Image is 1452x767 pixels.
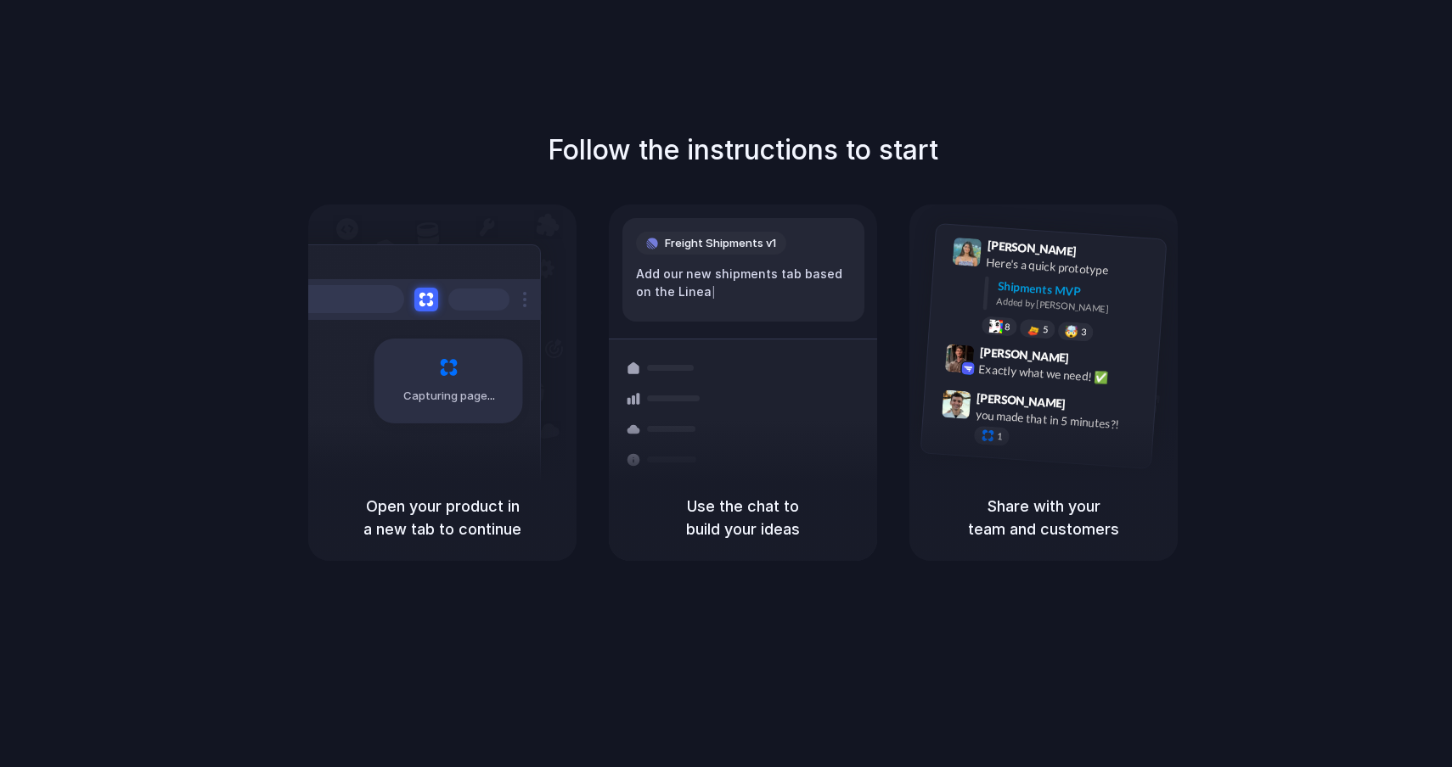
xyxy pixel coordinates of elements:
div: 🤯 [1065,325,1079,338]
span: [PERSON_NAME] [976,388,1066,412]
span: 9:41 AM [1082,244,1117,264]
h5: Use the chat to build your ideas [629,495,857,540]
div: you made that in 5 minutes?! [975,406,1145,434]
span: 8 [1005,322,1010,331]
span: Capturing page [403,388,498,405]
span: 3 [1081,328,1087,337]
span: Freight Shipments v1 [665,235,776,252]
span: 9:47 AM [1071,396,1106,417]
h1: Follow the instructions to start [548,130,938,171]
div: Exactly what we need! ✅ [978,360,1148,389]
span: 1 [997,432,1003,441]
span: 5 [1043,325,1049,334]
div: Shipments MVP [997,277,1154,305]
div: Add our new shipments tab based on the Linea [636,265,851,301]
h5: Open your product in a new tab to continue [329,495,556,540]
div: Added by [PERSON_NAME] [996,294,1152,319]
span: [PERSON_NAME] [979,343,1069,367]
div: Here's a quick prototype [986,253,1156,282]
span: | [712,285,716,299]
span: 9:42 AM [1074,350,1109,371]
h5: Share with your team and customers [930,495,1157,540]
span: [PERSON_NAME] [987,236,1077,260]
